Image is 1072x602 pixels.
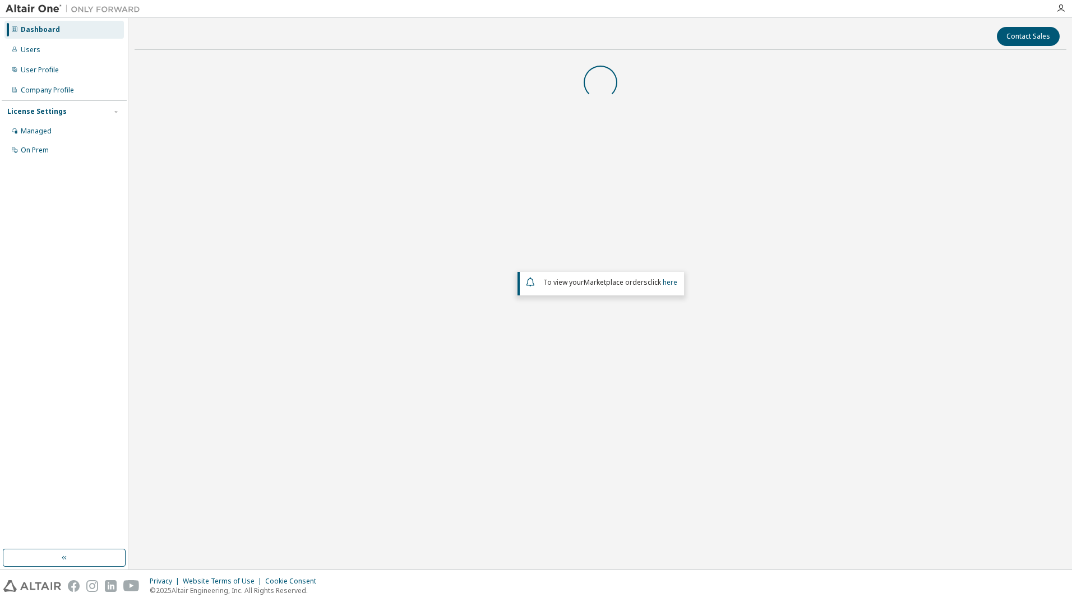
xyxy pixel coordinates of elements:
em: Marketplace orders [584,277,648,287]
p: © 2025 Altair Engineering, Inc. All Rights Reserved. [150,586,323,595]
img: instagram.svg [86,580,98,592]
img: facebook.svg [68,580,80,592]
img: Altair One [6,3,146,15]
button: Contact Sales [997,27,1060,46]
div: License Settings [7,107,67,116]
div: On Prem [21,146,49,155]
img: altair_logo.svg [3,580,61,592]
div: User Profile [21,66,59,75]
span: To view your click [543,277,677,287]
div: Dashboard [21,25,60,34]
div: Managed [21,127,52,136]
a: here [663,277,677,287]
div: Cookie Consent [265,577,323,586]
div: Company Profile [21,86,74,95]
div: Privacy [150,577,183,586]
img: youtube.svg [123,580,140,592]
div: Users [21,45,40,54]
div: Website Terms of Use [183,577,265,586]
img: linkedin.svg [105,580,117,592]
